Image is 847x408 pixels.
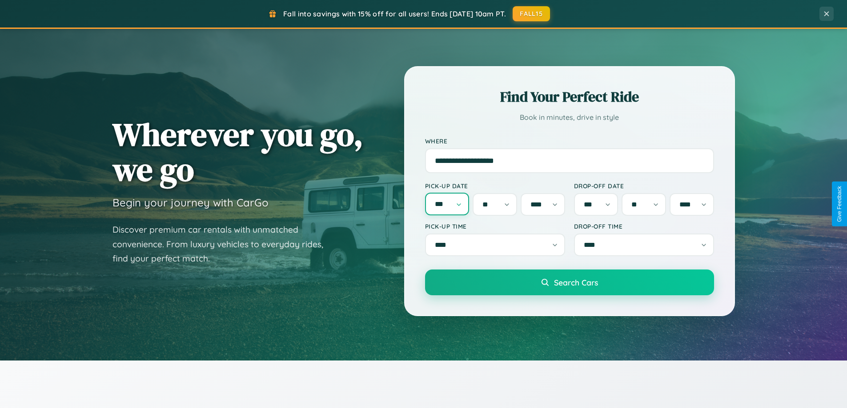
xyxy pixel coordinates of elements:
[283,9,506,18] span: Fall into savings with 15% off for all users! Ends [DATE] 10am PT.
[574,182,714,190] label: Drop-off Date
[112,117,363,187] h1: Wherever you go, we go
[425,111,714,124] p: Book in minutes, drive in style
[425,182,565,190] label: Pick-up Date
[574,222,714,230] label: Drop-off Time
[425,137,714,145] label: Where
[425,222,565,230] label: Pick-up Time
[112,196,269,209] h3: Begin your journey with CarGo
[425,269,714,295] button: Search Cars
[425,87,714,107] h2: Find Your Perfect Ride
[836,186,843,222] div: Give Feedback
[554,277,598,287] span: Search Cars
[112,222,335,266] p: Discover premium car rentals with unmatched convenience. From luxury vehicles to everyday rides, ...
[513,6,550,21] button: FALL15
